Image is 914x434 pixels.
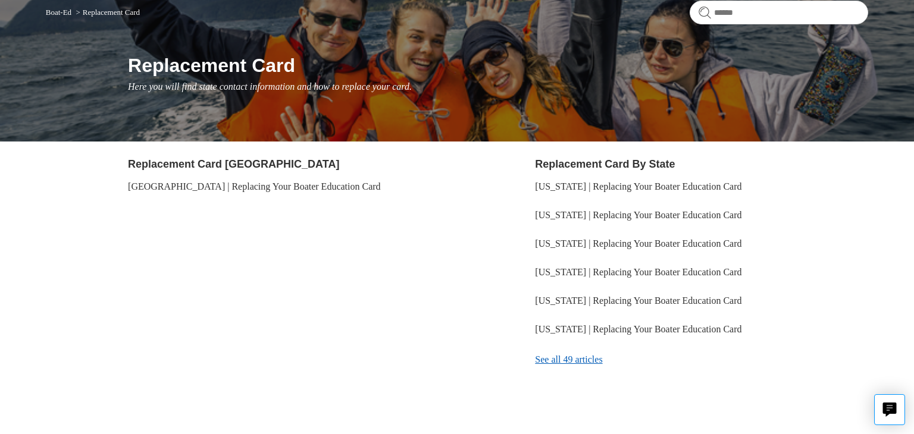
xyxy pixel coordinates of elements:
input: Search [690,1,868,24]
a: Boat-Ed [46,8,71,17]
h1: Replacement Card [128,51,868,80]
a: Replacement Card [GEOGRAPHIC_DATA] [128,158,339,170]
a: [US_STATE] | Replacing Your Boater Education Card [535,238,741,249]
a: Replacement Card By State [535,158,675,170]
a: See all 49 articles [535,344,868,376]
a: [GEOGRAPHIC_DATA] | Replacing Your Boater Education Card [128,181,381,191]
a: [US_STATE] | Replacing Your Boater Education Card [535,181,741,191]
a: [US_STATE] | Replacing Your Boater Education Card [535,267,741,277]
p: Here you will find state contact information and how to replace your card. [128,80,868,94]
li: Boat-Ed [46,8,74,17]
button: Live chat [874,394,905,425]
li: Replacement Card [73,8,140,17]
a: [US_STATE] | Replacing Your Boater Education Card [535,210,741,220]
a: [US_STATE] | Replacing Your Boater Education Card [535,324,741,334]
a: [US_STATE] | Replacing Your Boater Education Card [535,295,741,306]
